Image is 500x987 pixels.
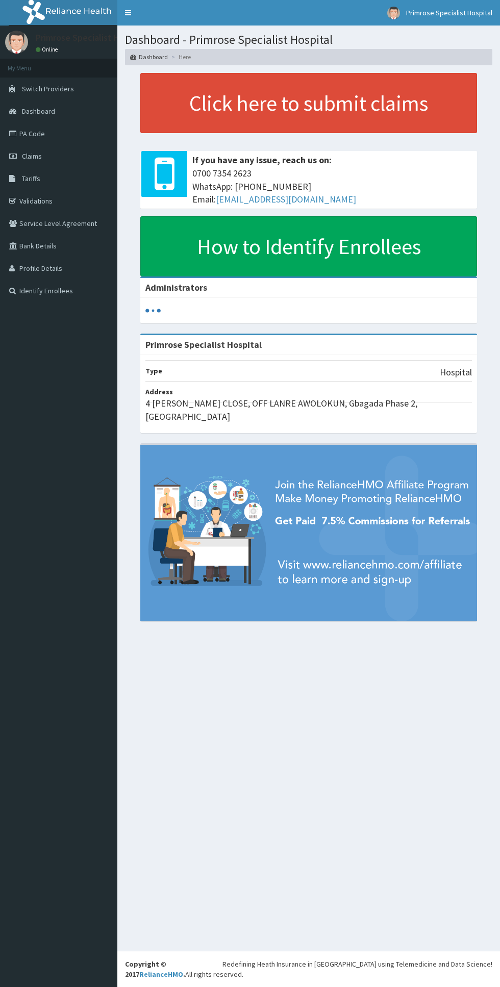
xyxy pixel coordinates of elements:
strong: Copyright © 2017 . [125,959,185,979]
svg: audio-loading [145,303,161,318]
b: Administrators [145,282,207,293]
b: Address [145,387,173,396]
img: User Image [5,31,28,54]
strong: Primrose Specialist Hospital [145,339,262,350]
span: Primrose Specialist Hospital [406,8,492,17]
span: 0700 7354 2623 WhatsApp: [PHONE_NUMBER] Email: [192,167,472,206]
b: If you have any issue, reach us on: [192,154,332,166]
a: How to Identify Enrollees [140,216,477,276]
p: Hospital [440,366,472,379]
a: RelianceHMO [139,970,183,979]
a: Dashboard [130,53,168,61]
p: Primrose Specialist Hospital [36,33,147,42]
span: Dashboard [22,107,55,116]
span: Tariffs [22,174,40,183]
a: Online [36,46,60,53]
b: Type [145,366,162,375]
div: Redefining Heath Insurance in [GEOGRAPHIC_DATA] using Telemedicine and Data Science! [222,959,492,969]
a: Click here to submit claims [140,73,477,133]
img: provider-team-banner.png [140,445,477,621]
img: User Image [387,7,400,19]
span: Claims [22,151,42,161]
li: Here [169,53,191,61]
footer: All rights reserved. [117,951,500,987]
span: Switch Providers [22,84,74,93]
p: 4 [PERSON_NAME] CLOSE, OFF LANRE AWOLOKUN, Gbagada Phase 2, [GEOGRAPHIC_DATA] [145,397,472,423]
a: [EMAIL_ADDRESS][DOMAIN_NAME] [216,193,356,205]
h1: Dashboard - Primrose Specialist Hospital [125,33,492,46]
